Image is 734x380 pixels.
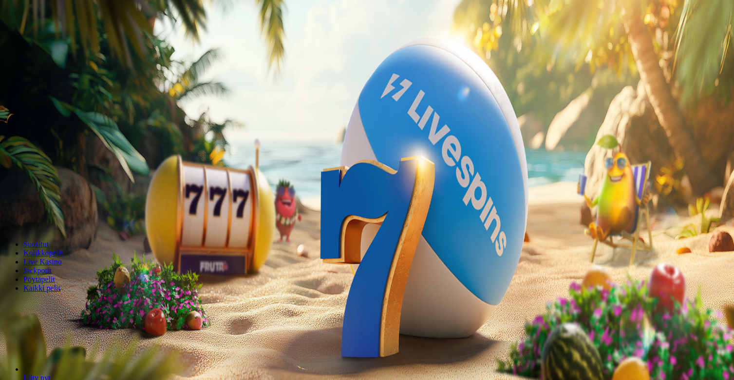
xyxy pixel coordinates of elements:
[23,240,49,248] a: Suositut
[23,258,62,266] a: Live Kasino
[23,275,55,283] a: Pöytäpelit
[4,223,730,311] header: Lobby
[23,249,63,257] a: Kolikkopelit
[23,284,60,292] a: Kaikki pelit
[23,266,52,275] a: Jackpotit
[4,223,730,293] nav: Lobby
